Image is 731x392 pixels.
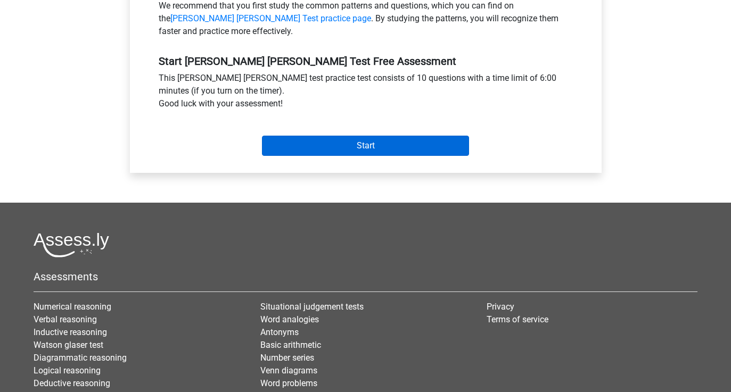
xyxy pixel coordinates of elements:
[487,314,548,324] a: Terms of service
[34,353,127,363] a: Diagrammatic reasoning
[34,270,697,283] h5: Assessments
[170,13,371,23] a: [PERSON_NAME] [PERSON_NAME] Test practice page
[487,302,514,312] a: Privacy
[260,302,364,312] a: Situational judgement tests
[34,232,109,257] img: Assessly logo
[34,314,97,324] a: Verbal reasoning
[260,314,319,324] a: Word analogies
[34,302,111,312] a: Numerical reasoning
[151,72,581,114] div: This [PERSON_NAME] [PERSON_NAME] test practice test consists of 10 questions with a time limit of...
[159,55,573,68] h5: Start [PERSON_NAME] [PERSON_NAME] Test Free Assessment
[260,327,299,337] a: Antonyms
[260,378,317,388] a: Word problems
[260,353,314,363] a: Number series
[34,327,107,337] a: Inductive reasoning
[260,365,317,376] a: Venn diagrams
[260,340,321,350] a: Basic arithmetic
[34,340,103,350] a: Watson glaser test
[262,136,469,156] input: Start
[34,365,101,376] a: Logical reasoning
[34,378,110,388] a: Deductive reasoning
